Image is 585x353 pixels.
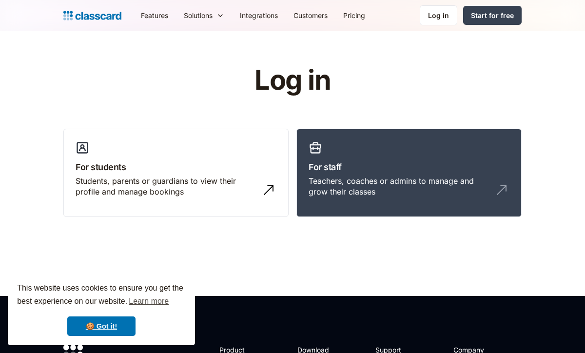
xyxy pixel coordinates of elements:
[309,160,509,174] h3: For staff
[76,176,257,197] div: Students, parents or guardians to view their profile and manage bookings
[133,4,176,26] a: Features
[8,273,195,345] div: cookieconsent
[176,4,232,26] div: Solutions
[335,4,373,26] a: Pricing
[138,65,448,96] h1: Log in
[420,5,457,25] a: Log in
[76,160,276,174] h3: For students
[471,10,514,20] div: Start for free
[296,129,522,217] a: For staffTeachers, coaches or admins to manage and grow their classes
[463,6,522,25] a: Start for free
[286,4,335,26] a: Customers
[17,282,186,309] span: This website uses cookies to ensure you get the best experience on our website.
[232,4,286,26] a: Integrations
[67,316,136,336] a: dismiss cookie message
[63,9,121,22] a: Logo
[309,176,490,197] div: Teachers, coaches or admins to manage and grow their classes
[63,129,289,217] a: For studentsStudents, parents or guardians to view their profile and manage bookings
[184,10,213,20] div: Solutions
[428,10,449,20] div: Log in
[127,294,170,309] a: learn more about cookies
